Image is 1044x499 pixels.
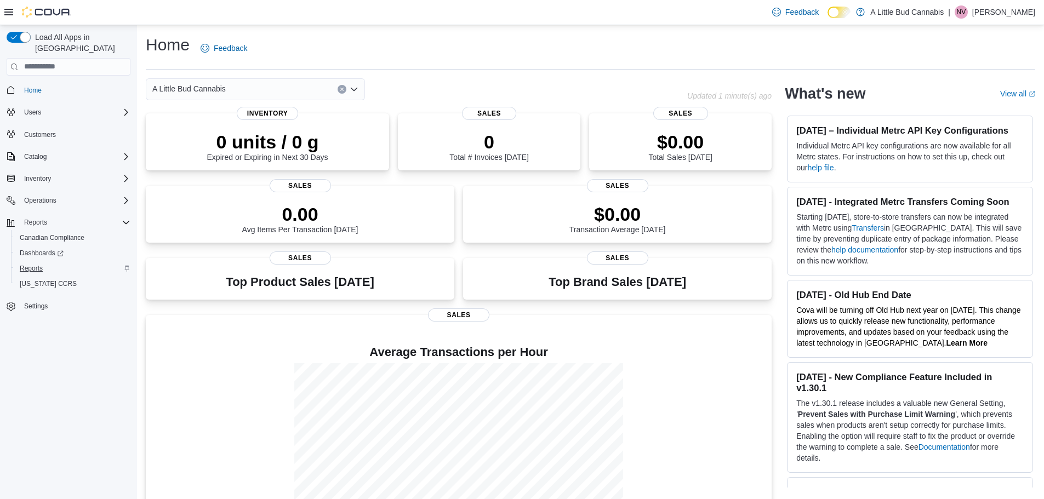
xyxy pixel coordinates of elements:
[24,86,42,95] span: Home
[15,277,130,290] span: Washington CCRS
[338,85,346,94] button: Clear input
[11,261,135,276] button: Reports
[7,78,130,343] nav: Complex example
[2,149,135,164] button: Catalog
[11,245,135,261] a: Dashboards
[226,276,374,289] h3: Top Product Sales [DATE]
[270,179,331,192] span: Sales
[20,249,64,257] span: Dashboards
[796,289,1024,300] h3: [DATE] - Old Hub End Date
[796,398,1024,463] p: The v1.30.1 release includes a valuable new General Setting, ' ', which prevents sales when produ...
[31,32,130,54] span: Load All Apps in [GEOGRAPHIC_DATA]
[796,371,1024,393] h3: [DATE] - New Compliance Feature Included in v1.30.1
[2,215,135,230] button: Reports
[20,150,51,163] button: Catalog
[20,150,130,163] span: Catalog
[20,299,130,313] span: Settings
[270,251,331,265] span: Sales
[648,131,712,162] div: Total Sales [DATE]
[2,193,135,208] button: Operations
[2,127,135,142] button: Customers
[20,216,52,229] button: Reports
[15,246,130,260] span: Dashboards
[648,131,712,153] p: $0.00
[11,276,135,291] button: [US_STATE] CCRS
[587,179,648,192] span: Sales
[948,5,950,19] p: |
[2,82,135,98] button: Home
[20,233,84,242] span: Canadian Compliance
[587,251,648,265] span: Sales
[152,82,226,95] span: A Little Bud Cannabis
[828,7,851,18] input: Dark Mode
[768,1,823,23] a: Feedback
[350,85,358,94] button: Open list of options
[20,194,61,207] button: Operations
[807,163,834,172] a: help file
[569,203,666,225] p: $0.00
[919,443,970,451] a: Documentation
[785,7,819,18] span: Feedback
[24,196,56,205] span: Operations
[549,276,686,289] h3: Top Brand Sales [DATE]
[15,246,68,260] a: Dashboards
[11,230,135,245] button: Canadian Compliance
[196,37,252,59] a: Feedback
[796,306,1020,347] span: Cova will be turning off Old Hub next year on [DATE]. This change allows us to quickly release ne...
[831,245,898,254] a: help documentation
[20,83,130,97] span: Home
[15,262,47,275] a: Reports
[20,216,130,229] span: Reports
[796,211,1024,266] p: Starting [DATE], store-to-store transfers can now be integrated with Metrc using in [GEOGRAPHIC_D...
[957,5,966,19] span: NV
[653,107,708,120] span: Sales
[20,128,130,141] span: Customers
[798,410,955,418] strong: Prevent Sales with Purchase Limit Warning
[428,308,489,322] span: Sales
[24,130,56,139] span: Customers
[785,85,865,102] h2: What's new
[146,34,190,56] h1: Home
[15,231,89,244] a: Canadian Compliance
[449,131,528,162] div: Total # Invoices [DATE]
[852,223,884,232] a: Transfers
[796,196,1024,207] h3: [DATE] - Integrated Metrc Transfers Coming Soon
[15,262,130,275] span: Reports
[207,131,328,162] div: Expired or Expiring in Next 30 Days
[2,298,135,314] button: Settings
[155,346,763,359] h4: Average Transactions per Hour
[20,106,45,119] button: Users
[2,105,135,120] button: Users
[20,172,130,185] span: Inventory
[20,172,55,185] button: Inventory
[449,131,528,153] p: 0
[687,91,772,100] p: Updated 1 minute(s) ago
[24,152,47,161] span: Catalog
[20,128,60,141] a: Customers
[569,203,666,234] div: Transaction Average [DATE]
[870,5,944,19] p: A Little Bud Cannabis
[15,231,130,244] span: Canadian Compliance
[946,339,988,347] a: Learn More
[20,264,43,273] span: Reports
[15,277,81,290] a: [US_STATE] CCRS
[24,302,48,311] span: Settings
[214,43,247,54] span: Feedback
[20,84,46,97] a: Home
[207,131,328,153] p: 0 units / 0 g
[20,300,52,313] a: Settings
[20,106,130,119] span: Users
[22,7,71,18] img: Cova
[24,108,41,117] span: Users
[796,125,1024,136] h3: [DATE] – Individual Metrc API Key Configurations
[2,171,135,186] button: Inventory
[462,107,517,120] span: Sales
[796,140,1024,173] p: Individual Metrc API key configurations are now available for all Metrc states. For instructions ...
[242,203,358,234] div: Avg Items Per Transaction [DATE]
[242,203,358,225] p: 0.00
[237,107,298,120] span: Inventory
[24,218,47,227] span: Reports
[955,5,968,19] div: Nick Vanderwal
